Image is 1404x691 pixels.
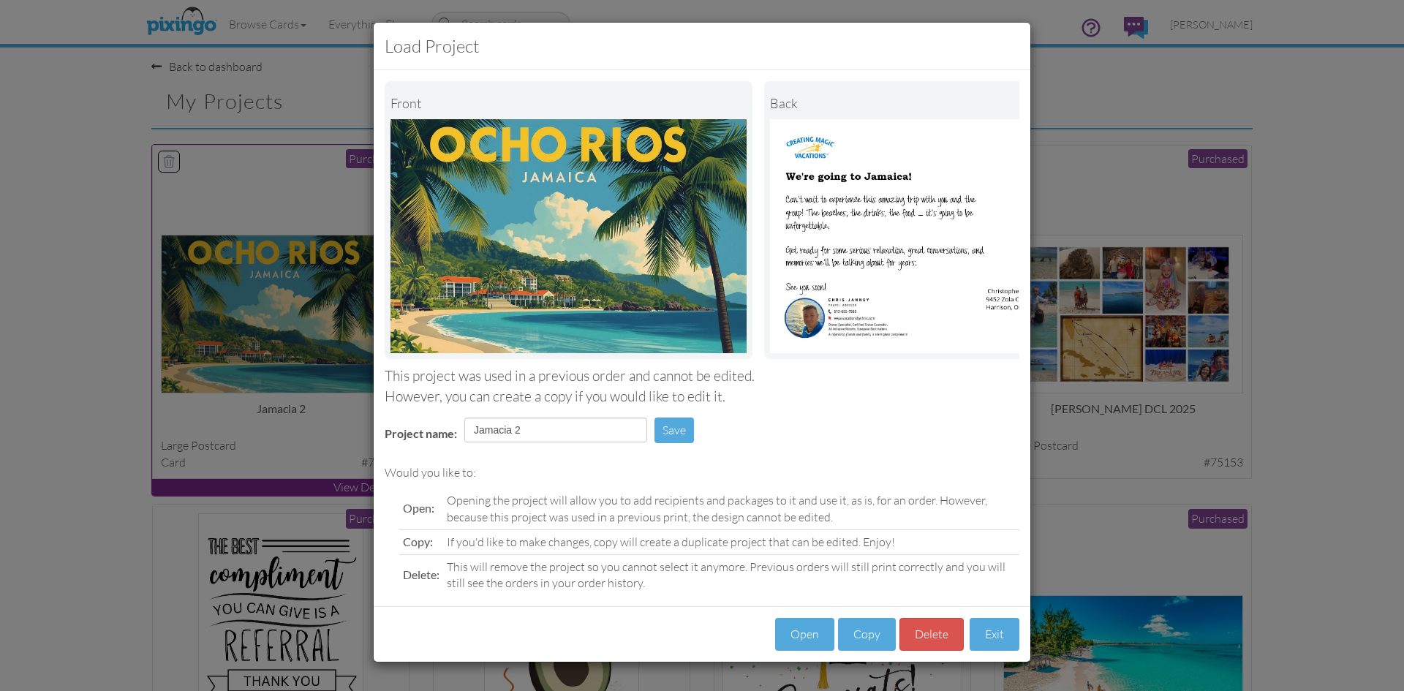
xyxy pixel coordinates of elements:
td: This will remove the project so you cannot select it anymore. Previous orders will still print co... [443,554,1019,595]
div: back [770,87,1126,119]
button: Exit [970,618,1019,651]
button: Open [775,618,834,651]
td: Opening the project will allow you to add recipients and packages to it and use it, as is, for an... [443,488,1019,529]
button: Save [654,418,694,443]
div: This project was used in a previous order and cannot be edited. [385,366,1019,386]
span: Delete: [403,567,439,581]
span: Copy: [403,535,433,548]
button: Copy [838,618,896,651]
td: If you'd like to make changes, copy will create a duplicate project that can be edited. Enjoy! [443,529,1019,554]
img: Landscape Image [390,119,747,353]
div: However, you can create a copy if you would like to edit it. [385,387,1019,407]
div: Front [390,87,747,119]
button: Delete [899,618,964,651]
input: Enter project name [464,418,647,442]
div: Would you like to: [385,464,1019,481]
label: Project name: [385,426,457,442]
img: Portrait Image [770,119,1126,353]
span: Open: [403,501,434,515]
h3: Load Project [385,34,1019,58]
